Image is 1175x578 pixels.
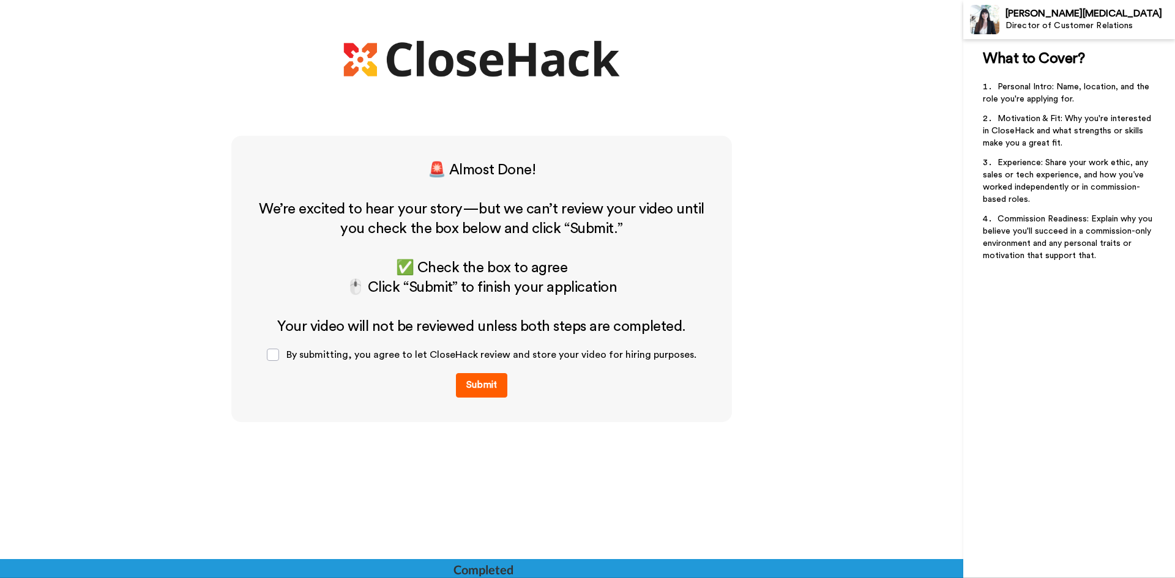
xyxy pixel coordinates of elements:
span: 🖱️ Click “Submit” to finish your application [346,280,617,295]
span: Personal Intro: Name, location, and the role you're applying for. [983,83,1152,103]
span: Commission Readiness: Explain why you believe you'll succeed in a commission-only environment and... [983,215,1155,260]
div: Completed [453,561,512,578]
img: Profile Image [970,5,999,34]
span: Experience: Share your work ethic, any sales or tech experience, and how you’ve worked independen... [983,158,1151,204]
span: Your video will not be reviewed unless both steps are completed. [277,319,685,334]
div: Director of Customer Relations [1005,21,1174,31]
span: 🚨 Almost Done! [428,163,535,177]
span: What to Cover? [983,51,1084,66]
span: We’re excited to hear your story—but we can’t review your video until you check the box below and... [259,202,707,236]
div: [PERSON_NAME][MEDICAL_DATA] [1005,8,1174,20]
span: Motivation & Fit: Why you're interested in CloseHack and what strengths or skills make you a grea... [983,114,1154,147]
button: Submit [456,373,507,398]
span: By submitting, you agree to let CloseHack review and store your video for hiring purposes. [286,350,696,360]
span: ✅ Check the box to agree [396,261,567,275]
